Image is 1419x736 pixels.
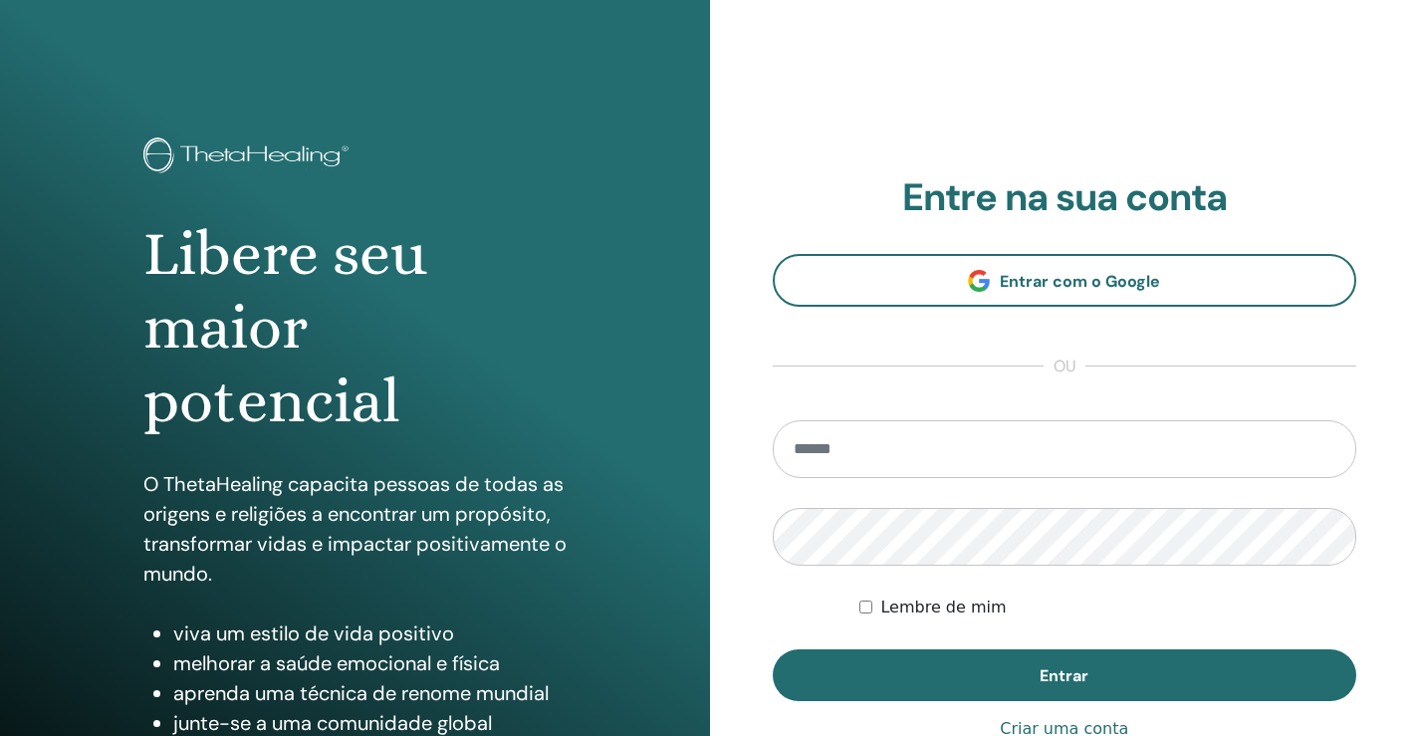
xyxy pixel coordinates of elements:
[859,596,1356,619] div: Mantenha-me autenticado indefinidamente ou até que eu faça logout manualmente
[173,710,492,736] font: junte-se a uma comunidade global
[773,649,1357,701] button: Entrar
[173,620,454,646] font: viva um estilo de vida positivo
[143,471,567,587] font: O ThetaHealing capacita pessoas de todas as origens e religiões a encontrar um propósito, transfo...
[1054,356,1075,376] font: ou
[173,680,549,706] font: aprenda uma técnica de renome mundial
[173,650,500,676] font: melhorar a saúde emocional e física
[1000,271,1160,292] font: Entrar com o Google
[902,172,1227,222] font: Entre na sua conta
[143,218,427,437] font: Libere seu maior potencial
[880,598,1006,616] font: Lembre de mim
[1040,665,1088,686] font: Entrar
[773,254,1357,307] a: Entrar com o Google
